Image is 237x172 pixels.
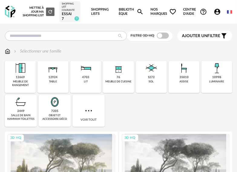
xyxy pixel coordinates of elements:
div: 4703 [82,75,89,79]
img: Rangement.png [111,61,126,75]
div: 7205 [51,109,58,113]
div: sol [149,80,154,83]
img: Table.png [46,61,60,75]
div: objet et accessoire déco [41,114,69,121]
div: meuble de rangement [7,80,34,87]
a: Shopping List courante ESSAI 7 7 [62,2,78,21]
span: Filtre 3D HQ [130,34,154,37]
img: Meuble%20de%20rangement.png [13,61,28,75]
div: meuble de cuisine [105,80,131,83]
div: 12669 [16,75,25,79]
div: 2449 [17,109,25,113]
img: more.7b13dc1.svg [84,106,94,116]
div: 3D HQ [8,134,24,142]
img: Miroir.png [48,95,62,109]
div: 35810 [179,75,189,79]
div: ESSAI 7 [62,12,78,21]
img: Salle%20de%20bain.png [14,95,28,109]
div: Sélectionner une famille [13,48,61,54]
span: Centre d'aideHelp Circle Outline icon [183,8,207,16]
div: Voir tout [73,95,105,127]
span: Refresh icon [48,10,53,13]
div: salle de bain hammam toilettes [7,114,35,121]
div: assise [179,80,188,83]
img: Literie.png [78,61,93,75]
span: Help Circle Outline icon [200,8,207,15]
img: Luminaire.png [209,61,224,75]
div: 10998 [212,75,221,79]
div: 76 [117,75,120,79]
span: Heart Outline icon [169,8,176,15]
div: Mettre à jour ma Shopping List [22,6,54,17]
span: Magnify icon [137,8,144,15]
span: Ajouter un [182,34,207,38]
div: table [49,80,57,83]
img: fr [227,9,232,14]
img: svg+xml;base64,PHN2ZyB3aWR0aD0iMTYiIGhlaWdodD0iMTYiIHZpZXdCb3g9IjAgMCAxNiAxNiIgZmlsbD0ibm9uZSIgeG... [13,48,18,54]
div: luminaire [209,80,224,83]
button: Ajouter unfiltre Filter icon [177,31,232,41]
span: 7 [74,16,79,21]
span: Account Circle icon [214,8,221,15]
img: svg+xml;base64,PHN2ZyB3aWR0aD0iMTYiIGhlaWdodD0iMTciIHZpZXdCb3g9IjAgMCAxNiAxNyIgZmlsbD0ibm9uZSIgeG... [5,48,10,54]
div: Shopping List courante [62,2,78,12]
div: lit [84,80,88,83]
span: Filter icon [220,32,228,40]
div: 12924 [48,75,58,79]
img: Sol.png [144,61,159,75]
span: filtre [182,33,220,39]
span: Account Circle icon [214,8,224,15]
img: OXP [5,6,15,18]
img: Assise.png [177,61,191,75]
div: 1272 [148,75,155,79]
div: 3D HQ [122,134,138,142]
